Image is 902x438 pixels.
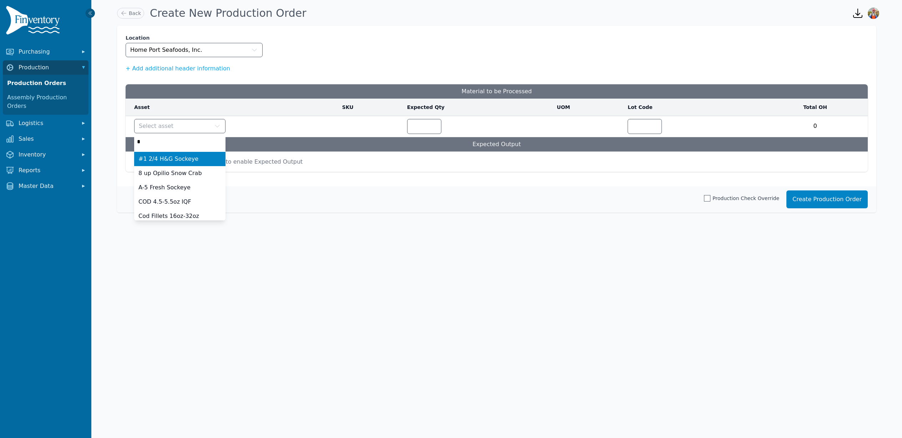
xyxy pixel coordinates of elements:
[126,64,230,73] button: + Add additional header information
[19,182,76,190] span: Master Data
[126,34,263,41] label: Location
[138,169,202,178] span: 8 up Opilio Snow Crab
[3,179,88,193] button: Master Data
[4,76,87,90] a: Production Orders
[19,119,76,128] span: Logistics
[138,155,198,163] span: #1 2/4 H&G Sockeye
[623,99,762,116] th: Lot Code
[553,99,624,116] th: UOM
[117,8,144,19] a: Back
[6,6,63,38] img: Finventory
[3,163,88,178] button: Reports
[126,99,338,116] th: Asset
[3,116,88,130] button: Logistics
[126,84,868,99] h3: Material to be Processed
[3,148,88,162] button: Inventory
[130,46,202,54] span: Home Port Seafoods, Inc.
[786,190,868,208] button: Create Production Order
[126,137,868,152] td: Expected Output
[19,166,76,175] span: Reports
[868,8,879,19] img: Sera Wheeler
[403,99,553,116] th: Expected Qty
[139,122,173,130] span: Select asset
[134,119,225,133] button: Select asset
[338,99,403,116] th: SKU
[126,152,868,172] td: Select Material to be Processed to enable Expected Output
[4,90,87,113] a: Assembly Production Orders
[134,135,225,149] input: Select asset
[713,195,779,202] span: Production Check Override
[19,150,76,159] span: Inventory
[3,60,88,75] button: Production
[150,7,306,20] h1: Create New Production Order
[762,116,868,133] td: 0
[19,135,76,143] span: Sales
[126,43,263,57] button: Home Port Seafoods, Inc.
[762,99,868,116] th: Total OH
[19,63,76,72] span: Production
[19,48,76,56] span: Purchasing
[3,132,88,146] button: Sales
[3,45,88,59] button: Purchasing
